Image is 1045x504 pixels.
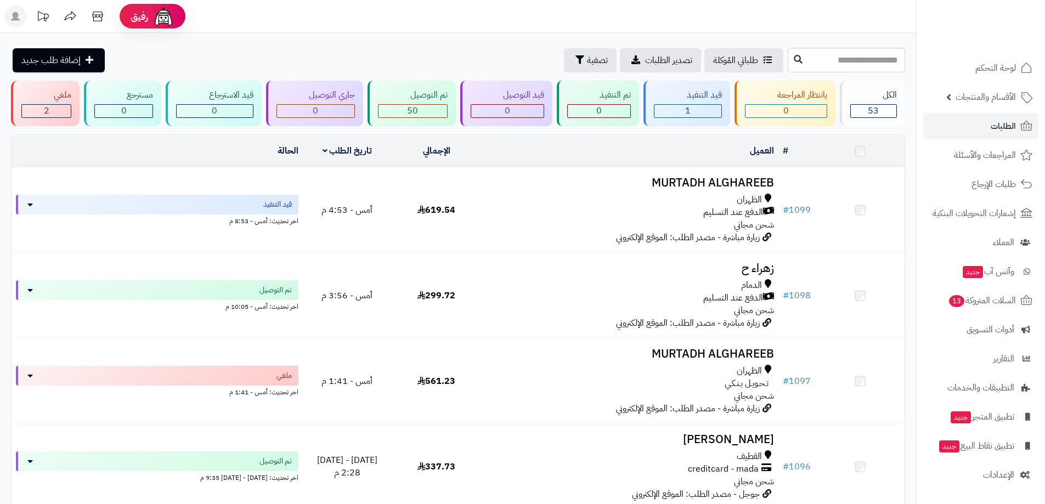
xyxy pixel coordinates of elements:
[587,54,608,67] span: تصفية
[177,105,252,117] div: 0
[734,475,774,488] span: شحن مجاني
[645,54,692,67] span: تصدير الطلبات
[21,89,71,101] div: ملغي
[967,322,1014,337] span: أدوات التسويق
[956,89,1016,105] span: الأقسام والمنتجات
[933,206,1016,221] span: إشعارات التحويلات البنكية
[970,31,1035,54] img: logo-2.png
[259,456,292,467] span: تم التوصيل
[938,438,1014,454] span: تطبيق نقاط البيع
[276,370,292,381] span: ملغي
[948,293,1016,308] span: السلات المتروكة
[949,295,964,307] span: 13
[950,409,1014,424] span: تطبيق المتجر
[703,292,763,304] span: الدفع عند التسليم
[923,200,1038,226] a: إشعارات التحويلات البنكية
[954,148,1016,163] span: المراجعات والأسئلة
[16,214,298,226] div: اخر تحديث: أمس - 8:53 م
[783,460,789,473] span: #
[688,463,759,475] span: creditcard - mada
[277,105,354,117] div: 0
[923,287,1038,314] a: السلات المتروكة13
[505,104,510,117] span: 0
[564,48,617,72] button: تصفية
[16,300,298,312] div: اخر تحديث: أمس - 10:05 م
[923,171,1038,197] a: طلبات الإرجاع
[850,89,897,101] div: الكل
[152,5,174,27] img: ai-face.png
[632,488,760,501] span: جوجل - مصدر الطلب: الموقع الإلكتروني
[991,118,1016,134] span: الطلبات
[313,104,318,117] span: 0
[378,89,448,101] div: تم التوصيل
[16,386,298,397] div: اخر تحديث: أمس - 1:41 م
[471,89,544,101] div: قيد التوصيل
[783,144,788,157] a: #
[923,433,1038,459] a: تطبيق نقاط البيعجديد
[951,411,971,423] span: جديد
[923,346,1038,372] a: التقارير
[321,203,372,217] span: أمس - 4:53 م
[971,177,1016,192] span: طلبات الإرجاع
[407,104,418,117] span: 50
[616,316,760,330] span: زيارة مباشرة - مصدر الطلب: الموقع الإلكتروني
[163,81,263,126] a: قيد الاسترجاع 0
[13,48,105,72] a: إضافة طلب جديد
[259,285,292,296] span: تم التوصيل
[365,81,458,126] a: تم التوصيل 50
[620,48,701,72] a: تصدير الطلبات
[704,48,783,72] a: طلباتي المُوكلة
[95,105,152,117] div: 0
[417,289,455,302] span: 299.72
[423,144,450,157] a: الإجمالي
[783,460,811,473] a: #1096
[923,142,1038,168] a: المراجعات والأسئلة
[783,203,811,217] a: #1099
[131,10,148,23] span: رفيق
[485,348,774,360] h3: MURTADH ALGHAREEB
[734,304,774,317] span: شحن مجاني
[734,389,774,403] span: شحن مجاني
[568,105,630,117] div: 0
[596,104,602,117] span: 0
[276,89,355,101] div: جاري التوصيل
[732,81,838,126] a: بانتظار المراجعة 0
[417,375,455,388] span: 561.23
[321,289,372,302] span: أمس - 3:56 م
[458,81,555,126] a: قيد التوصيل 0
[471,105,544,117] div: 0
[713,54,758,67] span: طلباتي المُوكلة
[923,229,1038,256] a: العملاء
[993,351,1014,366] span: التقارير
[21,54,81,67] span: إضافة طلب جديد
[725,377,769,390] span: تـحـويـل بـنـكـي
[745,105,827,117] div: 0
[317,454,377,479] span: [DATE] - [DATE] 2:28 م
[923,462,1038,488] a: الإعدادات
[750,144,774,157] a: العميل
[975,60,1016,76] span: لوحة التحكم
[868,104,879,117] span: 53
[616,231,760,244] span: زيارة مباشرة - مصدر الطلب: الموقع الإلكتروني
[923,258,1038,285] a: وآتس آبجديد
[923,375,1038,401] a: التطبيقات والخدمات
[737,450,762,463] span: القطيف
[82,81,163,126] a: مسترجع 0
[22,105,71,117] div: 2
[783,289,789,302] span: #
[838,81,907,126] a: الكل53
[29,5,57,30] a: تحديثات المنصة
[741,279,762,292] span: الدمام
[641,81,732,126] a: قيد التنفيذ 1
[993,235,1014,250] span: العملاء
[737,194,762,206] span: الظهران
[263,199,292,210] span: قيد التنفيذ
[947,380,1014,395] span: التطبيقات والخدمات
[567,89,631,101] div: تم التنفيذ
[321,375,372,388] span: أمس - 1:41 م
[962,264,1014,279] span: وآتس آب
[737,365,762,377] span: الظهران
[923,404,1038,430] a: تطبيق المتجرجديد
[703,206,763,219] span: الدفع عند التسليم
[176,89,253,101] div: قيد الاسترجاع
